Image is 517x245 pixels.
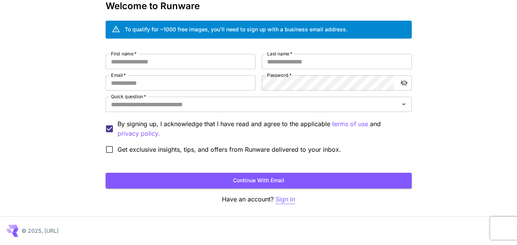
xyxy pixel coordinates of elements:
button: By signing up, I acknowledge that I have read and agree to the applicable and privacy policy. [332,119,368,129]
h3: Welcome to Runware [106,1,412,11]
p: Have an account? [106,195,412,204]
button: toggle password visibility [397,76,411,90]
button: Sign in [276,195,295,204]
span: Get exclusive insights, tips, and offers from Runware delivered to your inbox. [117,145,341,154]
label: Password [267,72,292,78]
label: Last name [267,50,292,57]
p: privacy policy. [117,129,160,138]
p: By signing up, I acknowledge that I have read and agree to the applicable and [117,119,406,138]
label: Email [111,72,126,78]
button: Continue with email [106,173,412,188]
div: To qualify for ~1000 free images, you’ll need to sign up with a business email address. [125,25,347,33]
p: terms of use [332,119,368,129]
p: © 2025, [URL] [21,227,59,235]
button: Open [398,99,409,110]
label: Quick question [111,93,146,100]
button: By signing up, I acknowledge that I have read and agree to the applicable terms of use and [117,129,160,138]
label: First name [111,50,137,57]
